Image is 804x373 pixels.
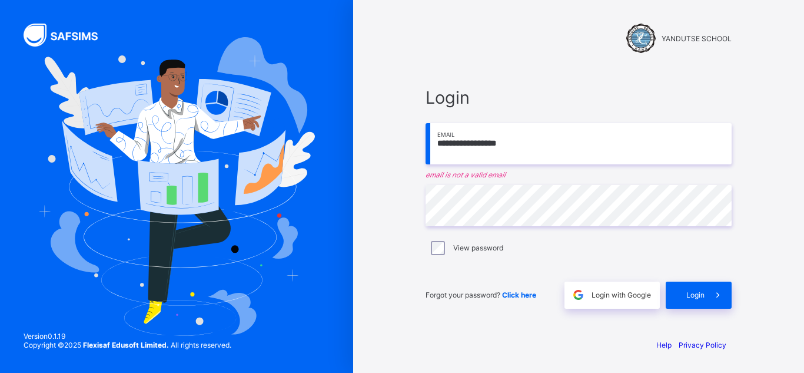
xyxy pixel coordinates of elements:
a: Help [656,341,672,349]
img: Hero Image [38,37,315,335]
em: email is not a valid email [426,170,732,179]
span: Version 0.1.19 [24,332,231,341]
span: YANDUTSE SCHOOL [662,34,732,43]
span: Copyright © 2025 All rights reserved. [24,341,231,349]
strong: Flexisaf Edusoft Limited. [83,341,169,349]
label: View password [453,243,503,252]
span: Forgot your password? [426,291,536,299]
a: Privacy Policy [679,341,726,349]
span: Login with Google [592,291,651,299]
span: Login [686,291,705,299]
a: Click here [502,291,536,299]
img: SAFSIMS Logo [24,24,112,47]
img: google.396cfc9801f0270233282035f929180a.svg [572,288,585,302]
span: Login [426,87,732,108]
